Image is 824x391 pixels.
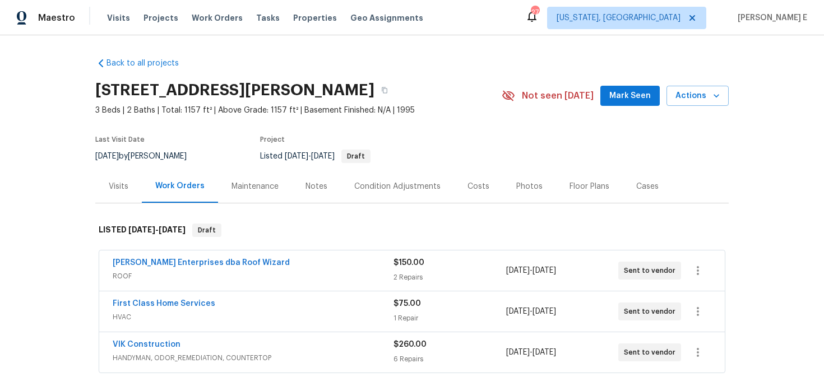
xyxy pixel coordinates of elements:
[394,341,427,348] span: $260.00
[128,226,186,234] span: -
[260,136,285,143] span: Project
[506,308,530,315] span: [DATE]
[354,181,441,192] div: Condition Adjustments
[675,89,720,103] span: Actions
[95,58,203,69] a: Back to all projects
[260,152,371,160] span: Listed
[570,181,609,192] div: Floor Plans
[600,86,660,106] button: Mark Seen
[506,267,530,274] span: [DATE]
[109,181,128,192] div: Visits
[311,152,335,160] span: [DATE]
[733,12,807,24] span: [PERSON_NAME] E
[506,265,556,276] span: -
[95,152,119,160] span: [DATE]
[533,348,556,356] span: [DATE]
[394,353,506,365] div: 6 Repairs
[38,12,75,24] span: Maestro
[522,90,594,101] span: Not seen [DATE]
[374,80,395,100] button: Copy Address
[624,306,680,317] span: Sent to vendor
[95,212,729,248] div: LISTED [DATE]-[DATE]Draft
[394,259,424,267] span: $150.00
[107,12,130,24] span: Visits
[99,224,186,237] h6: LISTED
[394,272,506,283] div: 2 Repairs
[342,153,369,160] span: Draft
[128,226,155,234] span: [DATE]
[113,311,394,323] span: HVAC
[143,12,178,24] span: Projects
[531,7,539,18] div: 27
[557,12,681,24] span: [US_STATE], [GEOGRAPHIC_DATA]
[113,341,180,348] a: VIK Construction
[285,152,308,160] span: [DATE]
[636,181,659,192] div: Cases
[232,181,279,192] div: Maintenance
[624,347,680,358] span: Sent to vendor
[256,14,280,22] span: Tasks
[113,271,394,282] span: ROOF
[113,300,215,308] a: First Class Home Services
[192,12,243,24] span: Work Orders
[394,313,506,324] div: 1 Repair
[155,180,205,192] div: Work Orders
[95,150,200,163] div: by [PERSON_NAME]
[285,152,335,160] span: -
[95,105,502,116] span: 3 Beds | 2 Baths | Total: 1157 ft² | Above Grade: 1157 ft² | Basement Finished: N/A | 1995
[506,306,556,317] span: -
[350,12,423,24] span: Geo Assignments
[159,226,186,234] span: [DATE]
[305,181,327,192] div: Notes
[113,259,290,267] a: [PERSON_NAME] Enterprises dba Roof Wizard
[666,86,729,106] button: Actions
[506,348,530,356] span: [DATE]
[293,12,337,24] span: Properties
[533,308,556,315] span: [DATE]
[609,89,651,103] span: Mark Seen
[624,265,680,276] span: Sent to vendor
[95,136,145,143] span: Last Visit Date
[533,267,556,274] span: [DATE]
[394,300,421,308] span: $75.00
[193,225,220,236] span: Draft
[506,347,556,358] span: -
[95,85,374,96] h2: [STREET_ADDRESS][PERSON_NAME]
[113,352,394,364] span: HANDYMAN, ODOR_REMEDIATION, COUNTERTOP
[467,181,489,192] div: Costs
[516,181,543,192] div: Photos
